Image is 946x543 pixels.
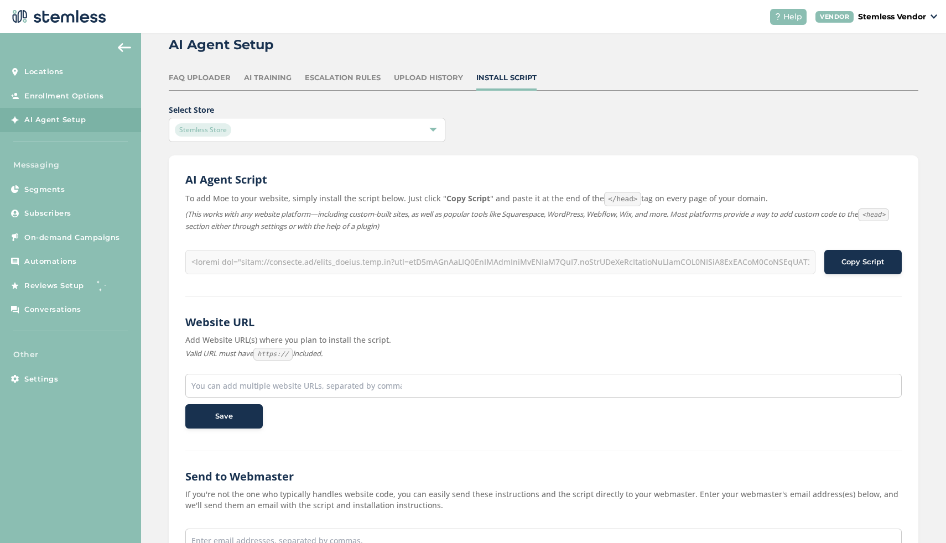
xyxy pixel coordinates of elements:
[185,335,902,346] label: Add Website URL(s) where you plan to install the script.
[185,315,902,330] h2: Website URL
[24,114,86,126] span: AI Agent Setup
[24,374,58,385] span: Settings
[24,256,77,267] span: Automations
[24,304,81,315] span: Conversations
[185,404,263,429] button: Save
[185,489,902,511] label: If you're not the one who typically handles website code, you can easily send these instructions ...
[24,66,64,77] span: Locations
[24,208,71,219] span: Subscribers
[858,208,889,222] code: <head>
[305,72,381,83] div: Escalation Rules
[169,72,231,83] div: FAQ Uploader
[185,172,902,187] h2: AI Agent Script
[244,72,292,83] div: AI Training
[446,193,490,203] strong: Copy Script
[604,192,641,206] code: </head>
[815,11,854,23] div: VENDOR
[169,35,274,55] h2: AI Agent Setup
[394,72,463,83] div: Upload History
[215,411,233,422] span: Save
[169,104,918,116] label: Select Store
[118,43,131,52] img: icon-arrow-back-accent-c549486e.svg
[191,380,402,391] input: You can add multiple website URLs, separated by commas.
[253,348,292,361] code: https://
[185,348,902,361] label: Valid URL must have included.
[92,274,115,296] img: glitter-stars-b7820f95.gif
[931,14,937,19] img: icon_down-arrow-small-66adaf34.svg
[24,232,120,243] span: On-demand Campaigns
[858,11,926,23] p: Stemless Vendor
[24,184,65,195] span: Segments
[185,192,902,206] label: To add Moe to your website, simply install the script below. Just click " " and paste it at the e...
[185,469,902,484] h2: Send to Webmaster
[175,123,231,137] span: Stemless Store
[24,91,103,102] span: Enrollment Options
[891,490,946,543] iframe: Chat Widget
[24,280,84,291] span: Reviews Setup
[476,72,537,83] div: Install Script
[9,6,106,28] img: logo-dark-0685b13c.svg
[841,257,885,268] span: Copy Script
[783,11,802,23] span: Help
[185,208,902,232] label: (This works with any website platform—including custom-built sites, as well as popular tools like...
[775,13,781,20] img: icon-help-white-03924b79.svg
[824,250,902,274] button: Copy Script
